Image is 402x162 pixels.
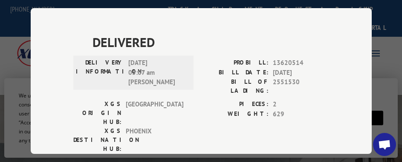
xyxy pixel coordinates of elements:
label: PIECES: [201,100,269,109]
label: XGS ORIGIN HUB: [73,100,121,127]
label: PROBILL: [201,58,269,68]
span: 629 [273,109,329,119]
span: [DATE] 05:07 am [PERSON_NAME] [128,58,186,87]
span: 2551530 [273,77,329,95]
a: Open chat [373,133,396,156]
span: 13620514 [273,58,329,68]
label: BILL DATE: [201,68,269,78]
label: WEIGHT: [201,109,269,119]
label: BILL OF LADING: [201,77,269,95]
span: PHOENIX [126,127,183,153]
span: [GEOGRAPHIC_DATA] [126,100,183,127]
label: DELIVERY INFORMATION: [76,58,124,87]
span: DELIVERED [93,32,329,52]
span: [DATE] [273,68,329,78]
label: XGS DESTINATION HUB: [73,127,121,153]
span: 2 [273,100,329,109]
